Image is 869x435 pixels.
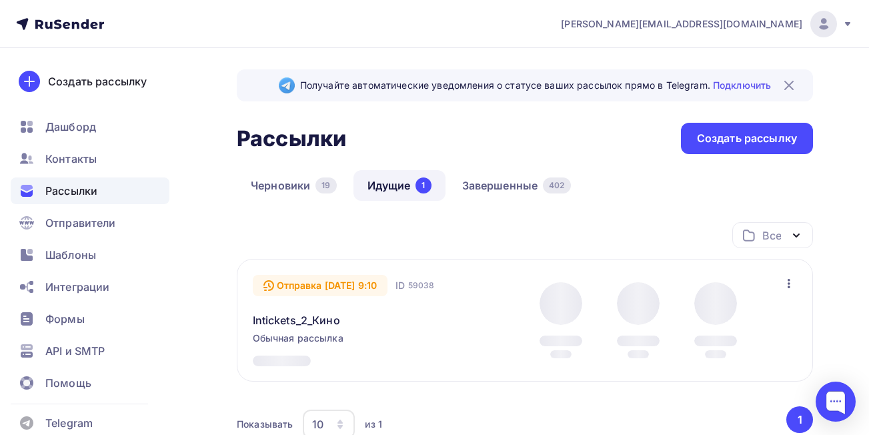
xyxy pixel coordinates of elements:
[448,170,585,201] a: Завершенные402
[365,418,382,431] div: из 1
[762,228,781,244] div: Все
[45,311,85,327] span: Формы
[697,131,797,146] div: Создать рассылку
[395,279,405,292] span: ID
[312,416,323,432] div: 10
[45,215,116,231] span: Отправители
[732,222,813,248] button: Все
[237,125,346,152] h2: Рассылки
[45,119,96,135] span: Дашборд
[11,306,169,332] a: Формы
[11,113,169,140] a: Дашборд
[253,332,343,345] span: Обычная рассылка
[237,418,293,431] div: Показывать
[786,406,813,433] button: Go to page 1
[237,170,351,201] a: Черновики19
[561,11,853,37] a: [PERSON_NAME][EMAIL_ADDRESS][DOMAIN_NAME]
[415,177,431,193] div: 1
[45,247,96,263] span: Шаблоны
[784,406,814,433] ul: Pagination
[45,375,91,391] span: Помощь
[713,79,771,91] a: Подключить
[48,73,147,89] div: Создать рассылку
[45,183,97,199] span: Рассылки
[279,77,295,93] img: Telegram
[45,279,109,295] span: Интеграции
[11,177,169,204] a: Рассылки
[11,242,169,268] a: Шаблоны
[11,209,169,236] a: Отправители
[45,343,105,359] span: API и SMTP
[543,177,570,193] div: 402
[353,170,446,201] a: Идущие1
[408,279,435,292] span: 59038
[45,151,97,167] span: Контакты
[45,415,93,431] span: Telegram
[300,79,771,92] span: Получайте автоматические уведомления о статусе ваших рассылок прямо в Telegram.
[315,177,336,193] div: 19
[253,312,340,328] a: Intickets_2_Кино
[11,145,169,172] a: Контакты
[561,17,802,31] span: [PERSON_NAME][EMAIL_ADDRESS][DOMAIN_NAME]
[253,275,388,296] div: Отправка [DATE] 9:10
